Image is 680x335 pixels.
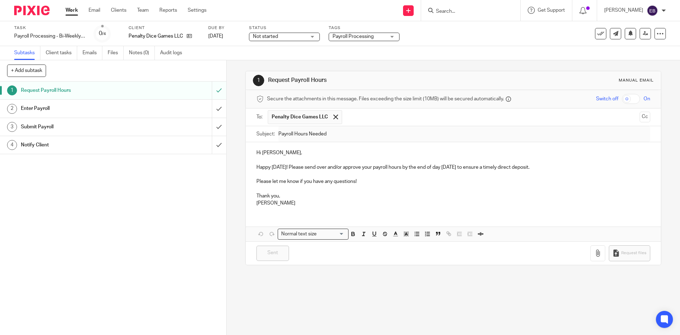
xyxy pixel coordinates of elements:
div: 1 [253,75,264,86]
a: Email [89,7,100,14]
small: /4 [102,32,106,36]
label: Tags [329,25,399,31]
p: Penalty Dice Games LLC [129,33,183,40]
div: Manual email [619,78,654,83]
h1: Submit Payroll [21,122,143,132]
h1: Enter Payroll [21,103,143,114]
h1: Request Payroll Hours [268,77,469,84]
button: + Add subtask [7,65,46,77]
p: Thank you, [256,185,650,200]
span: On [644,95,650,102]
span: Secure the attachments in this message. Files exceeding the size limit (10MB) will be secured aut... [267,95,504,102]
div: 4 [7,140,17,150]
span: Not started [253,34,278,39]
img: svg%3E [647,5,658,16]
input: Search [435,9,499,15]
span: Switch off [596,95,618,102]
span: Get Support [538,8,565,13]
p: Hi [PERSON_NAME], [256,149,650,156]
a: Notes (0) [129,46,155,60]
a: Audit logs [160,46,187,60]
div: 0 [99,29,106,38]
div: 3 [7,122,17,132]
div: 1 [7,85,17,95]
p: [PERSON_NAME] [256,200,650,207]
div: Search for option [278,229,348,240]
input: Sent [256,246,289,261]
a: Reports [159,7,177,14]
a: Work [66,7,78,14]
label: Subject: [256,130,275,138]
span: Penalty Dice Games LLC [272,113,328,121]
h1: Request Payroll Hours [21,85,143,96]
label: Due by [208,25,240,31]
span: Request files [621,250,646,256]
button: Request files [609,245,650,261]
input: Search for option [319,230,344,238]
label: Client [129,25,199,31]
a: Clients [111,7,126,14]
div: Payroll Processing - Bi-Weekly 15 [14,33,85,40]
a: Team [137,7,149,14]
span: Payroll Processing [333,34,374,39]
a: Settings [188,7,206,14]
label: Status [249,25,320,31]
p: Please let me know if you have any questions! [256,171,650,185]
p: [PERSON_NAME] [604,7,643,14]
h1: Notify Client [21,140,143,150]
img: Pixie [14,6,50,15]
a: Subtasks [14,46,40,60]
div: 2 [7,104,17,114]
a: Client tasks [46,46,77,60]
p: Happy [DATE]! Please send over and/or approve your payroll hours by the end of day [DATE] to ensu... [256,157,650,171]
span: [DATE] [208,34,223,39]
label: Task [14,25,85,31]
a: Files [108,46,124,60]
span: Normal text size [279,230,318,238]
label: To: [256,113,264,121]
button: Cc [640,112,650,122]
a: Emails [83,46,102,60]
